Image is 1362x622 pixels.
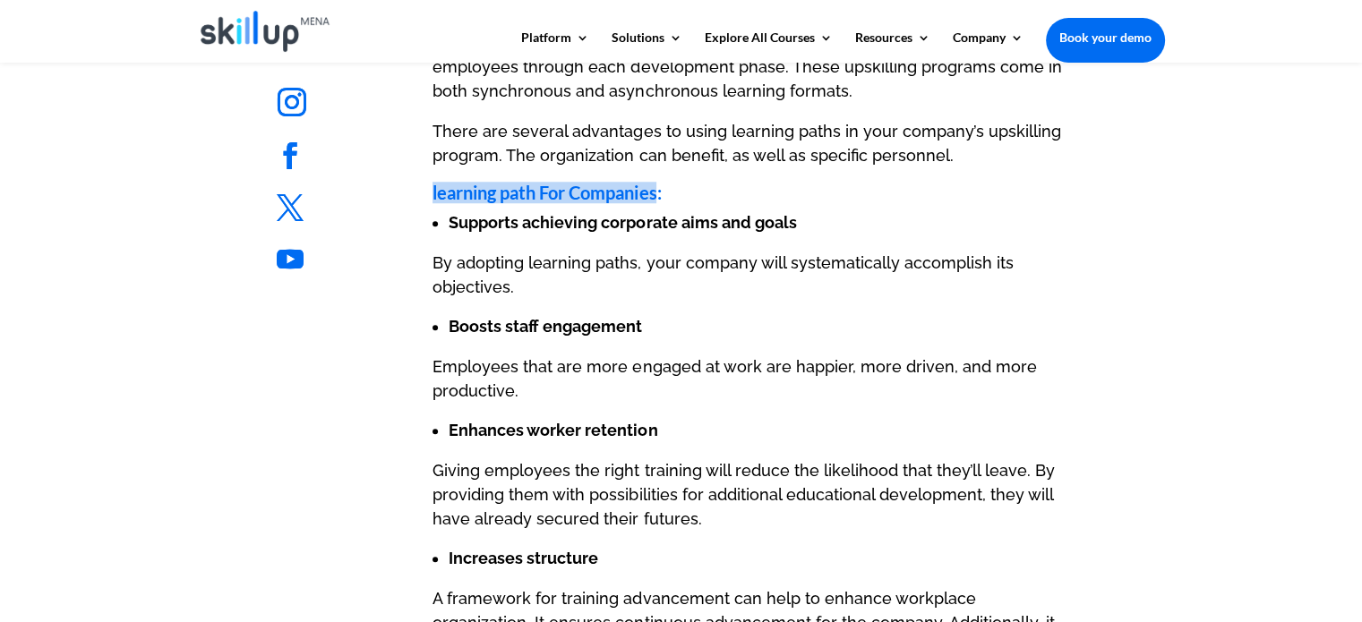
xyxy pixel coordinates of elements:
a: Explore All Courses [705,31,833,62]
strong: Increases structure [449,549,598,567]
p: There are several advantages to using learning paths in your company’s upskilling program. The or... [433,119,1062,183]
img: Skillup Mena [201,11,330,52]
a: Follow on Instagram [263,73,321,131]
strong: Boosts staff engagement [449,317,642,336]
a: Resources [855,31,930,62]
a: Company [953,31,1024,62]
p: By adopting learning paths, your company will systematically accomplish its objectives. [433,251,1062,315]
p: Giving employees the right training will reduce the likelihood that they’ll leave. By providing t... [433,458,1062,547]
strong: Enhances worker retention [449,421,657,439]
a: Solutions [612,31,682,62]
p: Employees that are more engaged at work are happier, more driven, and more productive. [433,354,1062,419]
a: Platform [521,31,589,62]
a: Follow on X [263,181,317,234]
p: Companies include learning pathways in their upskilling initiatives to lead employees through eac... [433,30,1062,119]
a: Follow on Youtube [263,233,317,286]
strong: learning path For Companies: [433,182,661,203]
a: Follow on Facebook [263,129,317,183]
strong: Supports achieving corporate aims and goals [449,213,796,232]
a: Book your demo [1046,18,1165,57]
iframe: Chat Widget [1064,429,1362,622]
